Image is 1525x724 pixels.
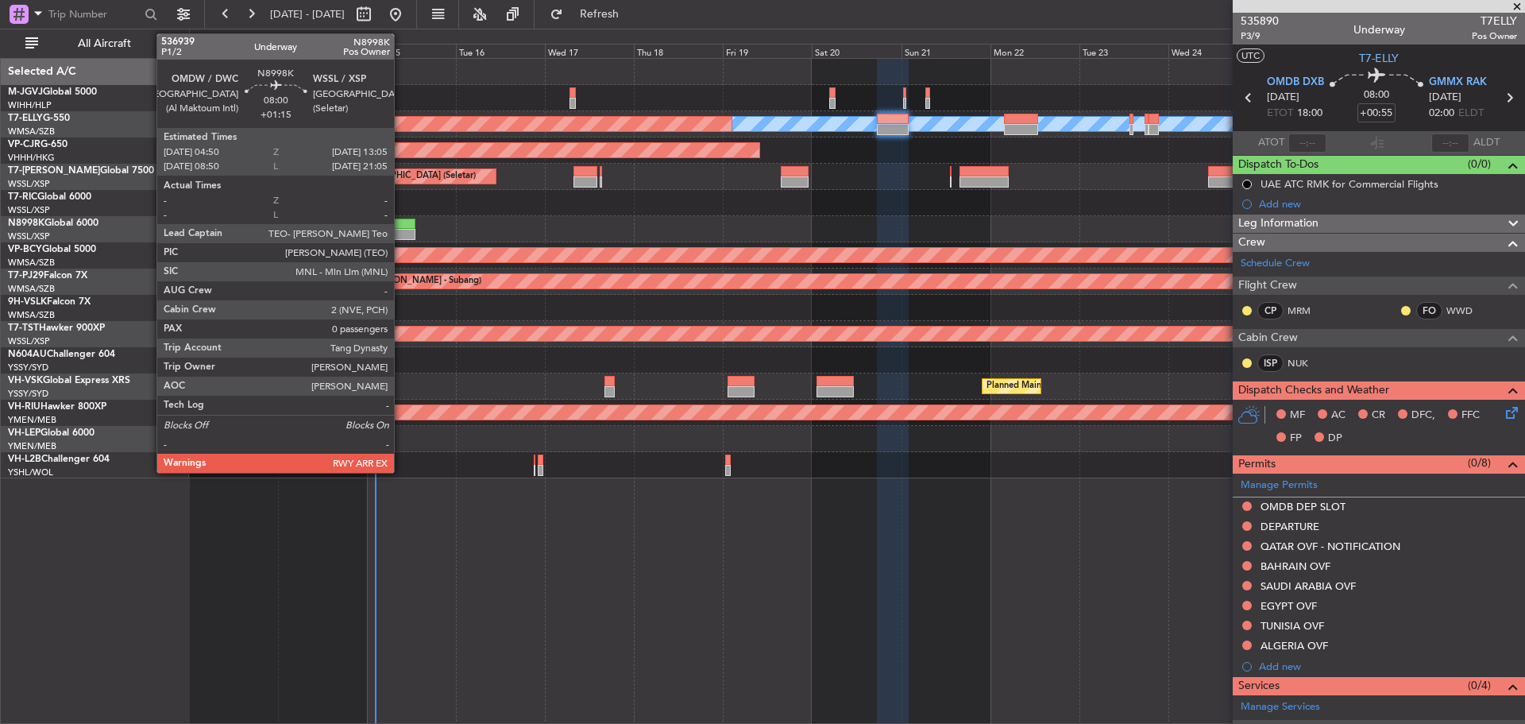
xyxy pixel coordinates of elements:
[1468,455,1491,471] span: (0/8)
[1261,559,1330,573] div: BAHRAIN OVF
[1461,408,1480,424] span: FFC
[1458,106,1484,122] span: ELDT
[8,271,87,281] a: T7-PJ29Falcon 7X
[8,323,105,333] a: T7-TSTHawker 900XP
[8,455,110,464] a: VH-L2BChallenger 604
[8,283,55,295] a: WMSA/SZB
[8,467,53,478] a: YSHL/WOL
[1468,677,1491,694] span: (0/4)
[1238,215,1318,233] span: Leg Information
[1331,408,1345,424] span: AC
[1267,106,1293,122] span: ETOT
[8,402,106,412] a: VH-RIUHawker 800XP
[8,455,41,464] span: VH-L2B
[1258,135,1284,151] span: ATOT
[8,428,41,438] span: VH-LEP
[8,402,41,412] span: VH-RIU
[8,388,48,400] a: YSSY/SYD
[8,230,50,242] a: WSSL/XSP
[1290,431,1302,447] span: FP
[8,257,55,269] a: WMSA/SZB
[8,152,55,164] a: VHHH/HKG
[8,309,55,321] a: WMSA/SZB
[189,44,278,58] div: Sat 13
[1267,90,1299,106] span: [DATE]
[1328,431,1342,447] span: DP
[456,44,545,58] div: Tue 16
[1261,177,1438,191] div: UAE ATC RMK for Commercial Flights
[1257,354,1284,372] div: ISP
[270,7,345,21] span: [DATE] - [DATE]
[8,126,55,137] a: WMSA/SZB
[1411,408,1435,424] span: DFC,
[8,166,100,176] span: T7-[PERSON_NAME]
[1359,50,1399,67] span: T7-ELLY
[1429,90,1461,106] span: [DATE]
[1472,13,1517,29] span: T7ELLY
[1468,156,1491,172] span: (0/0)
[1241,699,1320,715] a: Manage Services
[8,245,42,254] span: VP-BCY
[990,44,1079,58] div: Mon 22
[1238,156,1318,174] span: Dispatch To-Dos
[1297,106,1322,122] span: 18:00
[634,44,723,58] div: Thu 18
[1079,44,1168,58] div: Tue 23
[1238,277,1297,295] span: Flight Crew
[1257,302,1284,319] div: CP
[1238,234,1265,252] span: Crew
[545,44,634,58] div: Wed 17
[1429,75,1487,91] span: GMMX RAK
[1261,639,1328,652] div: ALGERIA OVF
[812,44,901,58] div: Sat 20
[1288,304,1323,318] a: MRM
[8,414,56,426] a: YMEN/MEB
[1288,134,1326,153] input: --:--
[1238,677,1280,695] span: Services
[48,2,140,26] input: Trip Number
[41,38,168,49] span: All Aircraft
[1261,520,1319,533] div: DEPARTURE
[8,335,50,347] a: WSSL/XSP
[8,87,97,97] a: M-JGVJGlobal 5000
[1429,106,1454,122] span: 02:00
[1237,48,1264,63] button: UTC
[566,9,633,20] span: Refresh
[1353,21,1405,38] div: Underway
[1241,29,1279,43] span: P3/9
[8,204,50,216] a: WSSL/XSP
[1416,302,1442,319] div: FO
[1290,408,1305,424] span: MF
[1261,540,1400,553] div: QATAR OVF - NOTIFICATION
[8,178,50,190] a: WSSL/XSP
[8,362,48,374] a: YSSY/SYD
[1261,579,1356,593] div: SAUDI ARABIA OVF
[8,271,44,281] span: T7-PJ29
[1241,256,1310,272] a: Schedule Crew
[1238,329,1298,347] span: Cabin Crew
[1261,599,1317,613] div: EGYPT OVF
[8,350,47,359] span: N604AU
[986,374,1171,398] div: Planned Maint Sydney ([PERSON_NAME] Intl)
[1168,44,1257,58] div: Wed 24
[1259,660,1517,673] div: Add new
[1472,29,1517,43] span: Pos Owner
[8,245,96,254] a: VP-BCYGlobal 5000
[542,2,638,27] button: Refresh
[1446,304,1482,318] a: WWD
[1241,13,1279,29] span: 535890
[1238,381,1389,400] span: Dispatch Checks and Weather
[8,297,91,307] a: 9H-VSLKFalcon 7X
[8,87,43,97] span: M-JGVJ
[723,44,812,58] div: Fri 19
[8,376,43,385] span: VH-VSK
[8,166,154,176] a: T7-[PERSON_NAME]Global 7500
[8,297,47,307] span: 9H-VSLK
[1288,356,1323,370] a: NUK
[192,32,219,45] div: [DATE]
[17,31,172,56] button: All Aircraft
[8,350,115,359] a: N604AUChallenger 604
[8,440,56,452] a: YMEN/MEB
[8,192,91,202] a: T7-RICGlobal 6000
[8,428,95,438] a: VH-LEPGlobal 6000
